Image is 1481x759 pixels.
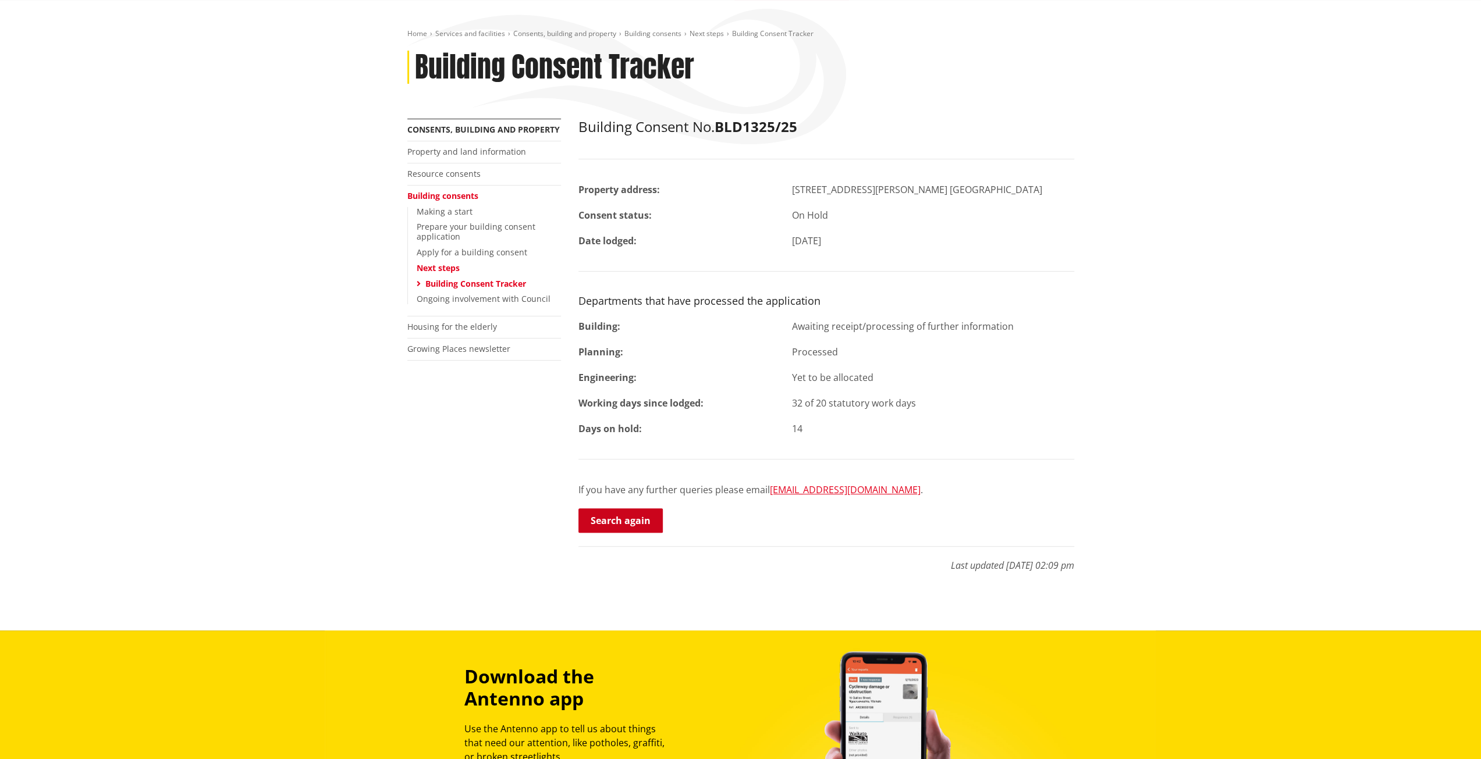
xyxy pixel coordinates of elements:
div: On Hold [783,208,1083,222]
a: Housing for the elderly [407,321,497,332]
a: Ongoing involvement with Council [417,293,551,304]
p: If you have any further queries please email . [578,483,1074,497]
a: [EMAIL_ADDRESS][DOMAIN_NAME] [770,483,921,496]
div: [DATE] [783,234,1083,248]
strong: Consent status: [578,209,652,222]
iframe: Messenger Launcher [1427,710,1469,752]
a: Services and facilities [435,28,505,38]
div: Awaiting receipt/processing of further information [783,319,1083,333]
div: [STREET_ADDRESS][PERSON_NAME] [GEOGRAPHIC_DATA] [783,183,1083,197]
a: Making a start [417,206,473,217]
a: Building Consent Tracker [425,278,526,289]
a: Building consents [624,28,681,38]
strong: Property address: [578,183,660,196]
div: Processed [783,345,1083,359]
strong: Days on hold: [578,422,642,435]
a: Next steps [690,28,724,38]
strong: Building: [578,320,620,333]
strong: Planning: [578,345,623,358]
strong: Engineering: [578,371,637,384]
h3: Download the Antenno app [464,665,675,710]
a: Consents, building and property [407,124,560,135]
nav: breadcrumb [407,29,1074,39]
a: Prepare your building consent application [417,221,535,242]
strong: Working days since lodged: [578,397,704,409]
span: Building Consent Tracker [732,28,814,38]
a: Apply for a building consent [417,247,527,258]
a: Search again [578,508,663,533]
a: Next steps [417,262,460,273]
div: 14 [783,422,1083,436]
h3: Departments that have processed the application [578,295,1074,308]
strong: Date lodged: [578,234,637,247]
div: Yet to be allocated [783,370,1083,384]
a: Growing Places newsletter [407,343,510,354]
div: 32 of 20 statutory work days [783,396,1083,410]
a: Building consents [407,190,478,201]
strong: BLD1325/25 [715,117,797,136]
a: Consents, building and property [513,28,616,38]
a: Property and land information [407,146,526,157]
a: Resource consents [407,168,481,179]
p: Last updated [DATE] 02:09 pm [578,546,1074,572]
h2: Building Consent No. [578,119,1074,136]
a: Home [407,28,427,38]
h1: Building Consent Tracker [415,51,694,84]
